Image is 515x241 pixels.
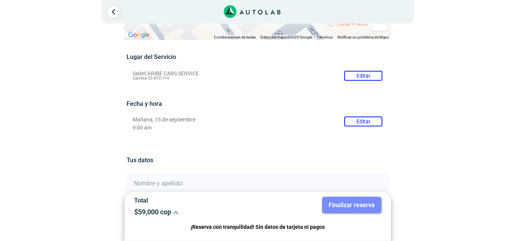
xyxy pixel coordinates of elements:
p: Total [134,197,252,204]
a: Ir al paso anterior [107,6,120,18]
button: Finalizar reserva [322,197,381,213]
button: Editar [344,117,382,126]
a: Link al sitio de autolab [224,8,281,15]
input: Nombre y apellido [127,174,388,193]
a: Abre esta zona en Google Maps (se abre en una nueva ventana) [126,30,151,40]
p: ¡Reserva con tranquilidad! Sin datos de tarjeta ni pagos [134,223,381,231]
p: 9:00 am [133,124,382,131]
span: Datos del mapa ©2025 Google [260,35,312,39]
h5: Lugar del Servicio [127,53,388,61]
a: Términos (se abre en una nueva pestaña) [317,35,333,39]
a: Notificar un problema de Maps [337,35,389,39]
p: Mañana, 15 de septiembre [133,117,382,123]
p: $ 59,000 cop [134,208,252,216]
h5: Fecha y hora [127,100,388,107]
button: Combinaciones de teclas [214,35,256,40]
img: Google [126,30,151,40]
h5: Tus datos [127,156,388,164]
